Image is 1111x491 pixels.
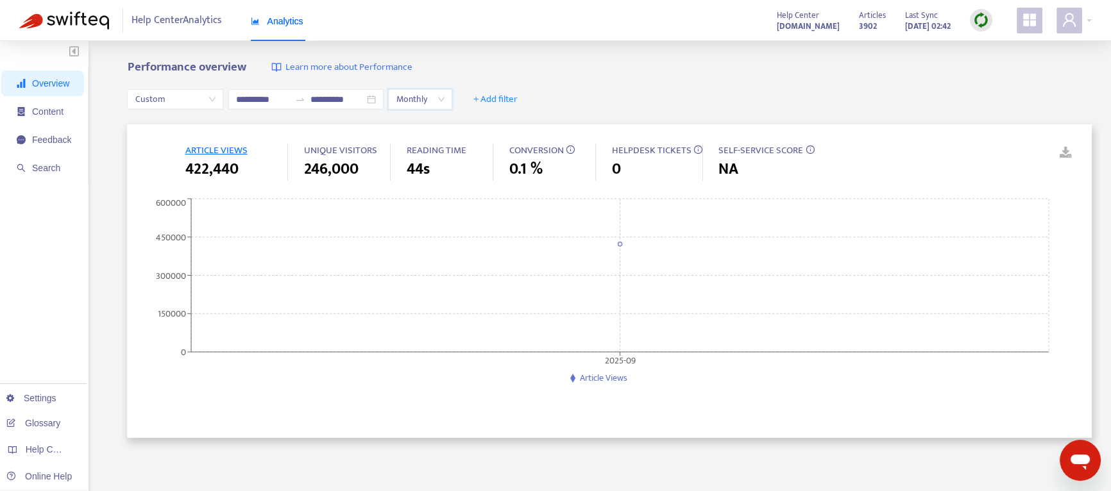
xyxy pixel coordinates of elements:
[6,471,72,481] a: Online Help
[611,158,620,181] span: 0
[1062,12,1077,28] span: user
[406,142,466,158] span: READING TIME
[509,158,542,181] span: 0.1 %
[777,8,819,22] span: Help Center
[32,135,71,145] span: Feedback
[473,92,518,107] span: + Add filter
[271,62,282,72] img: image-link
[905,8,938,22] span: Last Sync
[859,8,886,22] span: Articles
[905,19,951,33] strong: [DATE] 02:42
[32,163,60,173] span: Search
[32,106,64,117] span: Content
[19,12,109,29] img: Swifteq
[1060,440,1101,481] iframe: Button to launch messaging window, conversation in progress
[251,16,303,26] span: Analytics
[251,17,260,26] span: area-chart
[17,107,26,116] span: container
[1022,12,1037,28] span: appstore
[26,444,78,454] span: Help Centers
[605,353,636,367] tspan: 2025-09
[181,344,186,359] tspan: 0
[158,306,186,321] tspan: 150000
[156,268,186,283] tspan: 300000
[32,78,69,88] span: Overview
[17,79,26,88] span: signal
[295,94,305,104] span: to
[295,94,305,104] span: swap-right
[156,229,186,244] tspan: 450000
[135,90,216,109] span: Custom
[718,142,803,158] span: SELF-SERVICE SCORE
[17,135,26,144] span: message
[185,158,238,181] span: 422,440
[718,158,738,181] span: NA
[156,195,186,210] tspan: 600000
[396,90,445,109] span: Monthly
[131,8,222,33] span: Help Center Analytics
[185,142,247,158] span: ARTICLE VIEWS
[509,142,563,158] span: CONVERSION
[6,418,60,428] a: Glossary
[17,163,26,172] span: search
[271,60,412,75] a: Learn more about Performance
[303,142,377,158] span: UNIQUE VISITORS
[859,19,877,33] strong: 3902
[777,19,840,33] a: [DOMAIN_NAME]
[303,158,358,181] span: 246,000
[611,142,691,158] span: HELPDESK TICKETS
[464,89,527,110] button: + Add filter
[127,57,246,77] b: Performance overview
[973,12,989,28] img: sync.dc5367851b00ba804db3.png
[6,393,56,403] a: Settings
[580,370,627,385] span: Article Views
[406,158,429,181] span: 44s
[285,60,412,75] span: Learn more about Performance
